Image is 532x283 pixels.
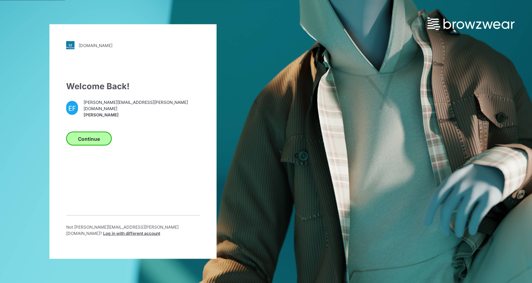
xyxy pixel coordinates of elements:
img: stylezone-logo.562084cfcfab977791bfbf7441f1a819.svg [66,41,75,49]
span: Log in with different account [103,231,160,236]
a: [DOMAIN_NAME] [66,41,200,49]
div: Welcome Back! [66,80,200,93]
div: [DOMAIN_NAME] [79,43,112,48]
span: [PERSON_NAME] [84,112,200,118]
div: EF [66,101,78,115]
p: Not [PERSON_NAME][EMAIL_ADDRESS][PERSON_NAME][DOMAIN_NAME] ? [66,224,200,237]
span: [PERSON_NAME][EMAIL_ADDRESS][PERSON_NAME][DOMAIN_NAME] [84,99,200,112]
button: Continue [66,132,112,146]
img: browzwear-logo.e42bd6dac1945053ebaf764b6aa21510.svg [428,17,515,30]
